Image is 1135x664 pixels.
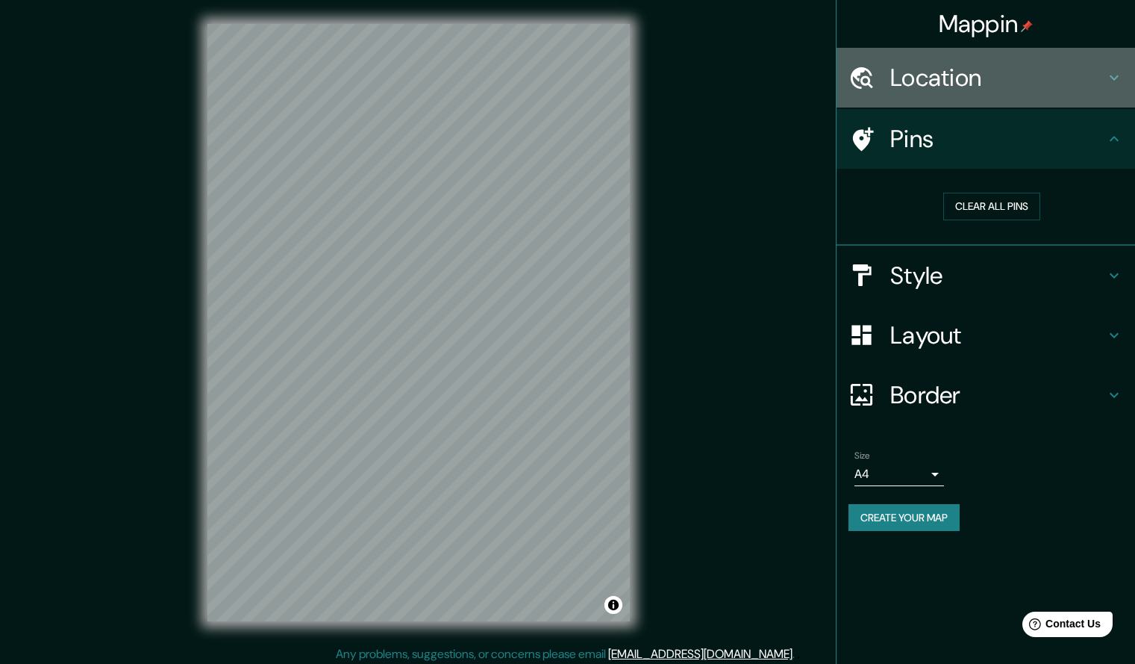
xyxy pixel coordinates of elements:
button: Toggle attribution [604,596,622,614]
h4: Layout [890,320,1105,350]
h4: Style [890,261,1105,291]
div: A4 [854,462,944,486]
p: Any problems, suggestions, or concerns please email . [336,645,795,663]
iframe: Help widget launcher [1002,606,1119,648]
h4: Border [890,380,1105,410]
div: Border [837,365,1135,425]
h4: Location [890,63,1105,93]
div: . [797,645,800,663]
button: Clear all pins [943,193,1040,220]
h4: Pins [890,124,1105,154]
label: Size [854,449,870,462]
button: Create your map [848,504,960,532]
a: [EMAIL_ADDRESS][DOMAIN_NAME] [608,646,792,662]
h4: Mappin [939,9,1034,39]
div: Pins [837,109,1135,169]
div: Location [837,48,1135,108]
div: . [795,645,797,663]
img: pin-icon.png [1021,20,1033,32]
canvas: Map [207,24,630,621]
div: Style [837,246,1135,305]
div: Layout [837,305,1135,365]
